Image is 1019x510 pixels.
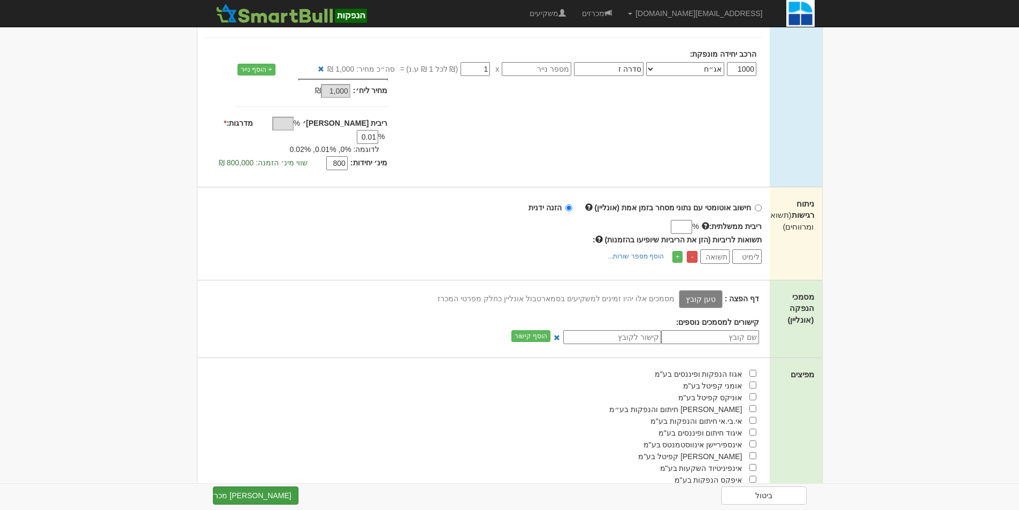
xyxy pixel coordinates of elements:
span: (תשואות ומרווחים) [763,210,814,231]
a: + [672,251,683,263]
label: : [593,234,762,245]
span: אינספיריישן אינווסטמנטס בע"מ [643,440,742,449]
strong: קישורים למסמכים נוספים: [676,318,759,326]
input: שם קובץ [661,330,759,344]
span: (₪ לכל 1 ₪ ע.נ) [404,64,458,74]
span: מסמכים אלו יהיו זמינים למשקיעים בסמארטבול אונליין כחלק מפרטי המכרז [438,294,675,303]
label: טען קובץ [679,290,723,308]
input: כמות [727,62,756,76]
input: שם הסדרה * [574,62,643,76]
span: אינפיניטיוד השקעות בע"מ [660,464,742,473]
input: הזנה ידנית [565,204,572,211]
span: % [294,118,300,128]
span: שווי מינ׳ הזמנה: 800,000 ₪ [219,158,308,167]
div: ₪ [270,85,353,98]
strong: חישוב אוטומטי עם נתוני מסחר בזמן אמת (אונליין) [595,203,752,212]
label: מסמכי הנפקה (אונליין) [778,291,814,325]
span: אי.בי.אי חיתום והנפקות בע"מ [650,417,742,425]
label: מפיצים [791,369,814,380]
span: אגוז הנפקות ופיננסים בע"מ [655,370,742,378]
input: מחיר * [461,62,490,76]
a: הוסף מספר שורות... [604,250,667,262]
label: ריבית ממשלתית: [702,221,762,232]
span: x [495,64,499,74]
span: % [692,221,699,232]
span: איגוד חיתום ופיננסים בע"מ [658,429,742,437]
span: = [400,64,404,74]
button: [PERSON_NAME] מכרז [213,486,298,505]
button: הוסף קישור [511,330,550,342]
label: ניתוח רגישות [778,198,814,232]
span: איפקס הנפקות בע"מ [675,476,742,484]
span: סה״כ מחיר: 1,000 ₪ [327,64,395,74]
label: ריבית [PERSON_NAME]׳ [303,118,387,128]
input: קישור לקובץ [563,330,661,344]
span: תשואות לריביות (הזן את הריביות שיופיעו בהזמנות) [605,235,762,244]
strong: דף הפצה : [725,294,759,303]
strong: הזנה ידנית [528,203,562,212]
label: מינ׳ יחידות: [350,157,388,168]
span: אוניקס קפיטל בע"מ [678,393,742,402]
strong: הרכב יחידה מונפקת: [690,50,756,58]
input: חישוב אוטומטי עם נתוני מסחר בזמן אמת (אונליין) [755,204,762,211]
span: לדוגמה: 0%, 0.01%, 0.02% [289,145,379,154]
input: לימיט [732,249,762,264]
span: [PERSON_NAME] חיתום והנפקות בע״מ [609,405,742,414]
input: תשואה [700,249,730,264]
img: SmartBull Logo [213,3,370,24]
span: % [378,131,385,142]
a: ביטול [721,486,807,505]
label: מדרגות: [224,118,253,128]
span: [PERSON_NAME] קפיטל בע"מ [638,452,742,461]
a: - [687,251,698,263]
a: + הוסף נייר [237,64,275,75]
label: מחיר ליח׳: [353,85,388,96]
span: אומני קפיטל בע"מ [683,382,742,390]
input: מספר נייר [502,62,571,76]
